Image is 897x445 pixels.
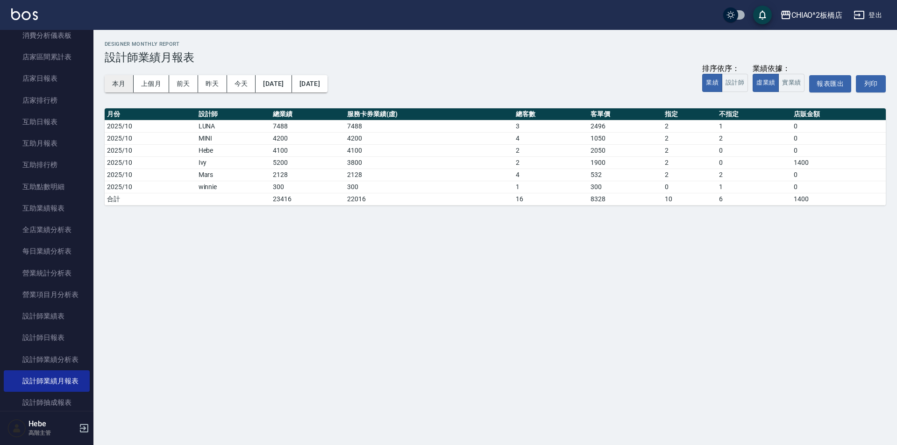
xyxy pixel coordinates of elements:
td: 4100 [345,144,513,156]
td: 0 [791,120,886,132]
td: 2128 [271,169,345,181]
td: Hebe [196,144,271,156]
td: 300 [588,181,662,193]
td: 3 [513,120,588,132]
td: 2025/10 [105,169,196,181]
td: winnie [196,181,271,193]
a: 店家排行榜 [4,90,90,111]
td: 6 [717,193,791,205]
a: 互助排行榜 [4,154,90,176]
a: 設計師業績表 [4,305,90,327]
button: 今天 [227,75,256,92]
a: 全店業績分析表 [4,219,90,240]
button: 登出 [850,7,886,24]
a: 互助日報表 [4,111,90,133]
h5: Hebe [28,419,76,429]
td: 1 [717,181,791,193]
td: 2 [662,120,717,132]
td: 0 [717,144,791,156]
td: 1 [717,120,791,132]
td: 2 [717,132,791,144]
td: 0 [791,169,886,181]
a: 互助點數明細 [4,176,90,198]
button: 本月 [105,75,134,92]
a: 消費分析儀表板 [4,25,90,46]
td: 2 [717,169,791,181]
td: 0 [717,156,791,169]
h2: Designer Monthly Report [105,41,886,47]
td: 2025/10 [105,156,196,169]
td: 2025/10 [105,120,196,132]
td: 532 [588,169,662,181]
td: Mars [196,169,271,181]
div: 排序依序： [702,64,748,74]
a: 設計師日報表 [4,327,90,348]
button: [DATE] [292,75,327,92]
table: a dense table [105,108,886,205]
button: 上個月 [134,75,169,92]
h3: 設計師業績月報表 [105,51,886,64]
a: 互助月報表 [4,133,90,154]
a: 設計師業績分析表 [4,349,90,370]
td: 4200 [345,132,513,144]
td: 2 [662,144,717,156]
td: 10 [662,193,717,205]
td: 300 [271,181,345,193]
td: 2 [662,132,717,144]
a: 設計師業績月報表 [4,370,90,392]
button: 報表匯出 [809,75,851,92]
td: 7488 [271,120,345,132]
td: 0 [662,181,717,193]
td: 1 [513,181,588,193]
td: MINI [196,132,271,144]
td: 1400 [791,156,886,169]
button: 實業績 [778,74,804,92]
th: 不指定 [717,108,791,120]
th: 設計師 [196,108,271,120]
th: 總客數 [513,108,588,120]
th: 店販金額 [791,108,886,120]
th: 服務卡券業績(虛) [345,108,513,120]
td: 5200 [271,156,345,169]
td: 16 [513,193,588,205]
th: 客單價 [588,108,662,120]
td: 合計 [105,193,196,205]
td: 2496 [588,120,662,132]
a: 設計師抽成報表 [4,392,90,413]
td: 1400 [791,193,886,205]
td: 8328 [588,193,662,205]
button: 昨天 [198,75,227,92]
a: 營業項目月分析表 [4,284,90,305]
td: 3800 [345,156,513,169]
a: 每日業績分析表 [4,240,90,262]
td: 2 [662,169,717,181]
td: 22016 [345,193,513,205]
button: 設計師 [722,74,748,92]
a: 店家區間累計表 [4,46,90,68]
td: 2025/10 [105,132,196,144]
div: 業績依據： [753,64,804,74]
td: 4 [513,169,588,181]
button: 業績 [702,74,722,92]
a: 營業統計分析表 [4,262,90,284]
th: 總業績 [271,108,345,120]
td: 300 [345,181,513,193]
td: 2025/10 [105,144,196,156]
button: 前天 [169,75,198,92]
td: 2 [662,156,717,169]
td: 4 [513,132,588,144]
td: 1050 [588,132,662,144]
td: LUNA [196,120,271,132]
td: 2 [513,156,588,169]
td: 0 [791,144,886,156]
th: 指定 [662,108,717,120]
th: 月份 [105,108,196,120]
td: 2025/10 [105,181,196,193]
p: 高階主管 [28,429,76,437]
a: 互助業績報表 [4,198,90,219]
img: Person [7,419,26,438]
img: Logo [11,8,38,20]
td: 1900 [588,156,662,169]
td: 0 [791,132,886,144]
